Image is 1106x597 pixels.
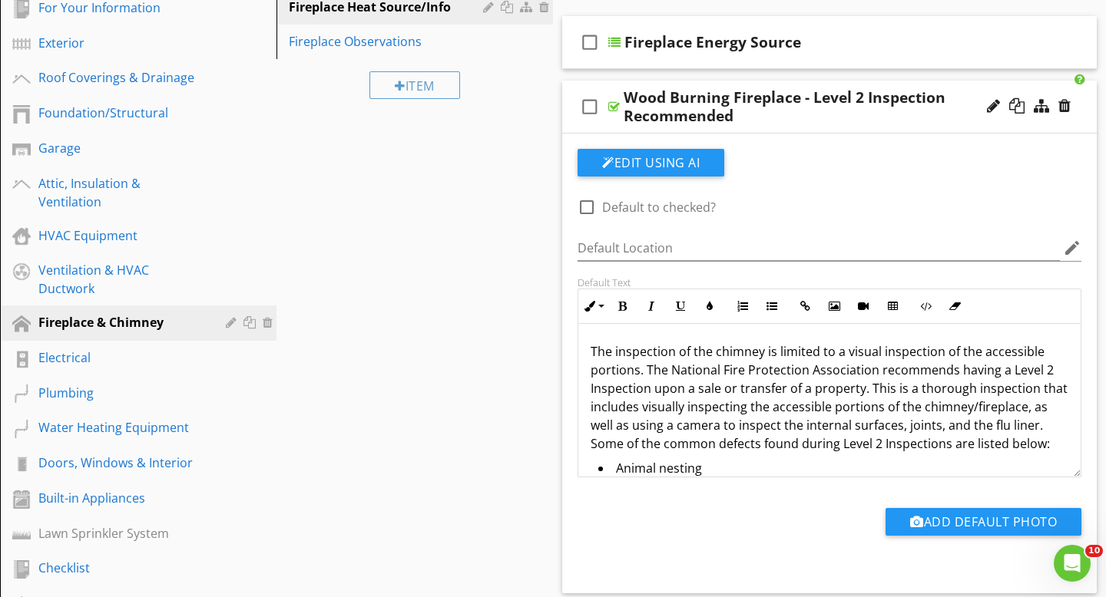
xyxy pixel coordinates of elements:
[578,236,1060,261] input: Default Location
[38,68,204,87] div: Roof Coverings & Drainage
[757,292,786,321] button: Unordered List
[1054,545,1091,582] iframe: Intercom live chat
[820,292,849,321] button: Insert Image (⌘P)
[624,33,801,51] div: Fireplace Energy Source
[608,292,637,321] button: Bold (⌘B)
[602,200,716,215] label: Default to checked?
[578,88,602,125] i: check_box_outline_blank
[38,524,204,543] div: Lawn Sprinkler System
[289,32,488,51] div: Fireplace Observations
[911,292,940,321] button: Code View
[38,384,204,402] div: Plumbing
[38,348,204,367] div: Electrical
[38,418,204,437] div: Water Heating Equipment
[369,71,460,99] div: Item
[38,34,204,52] div: Exterior
[38,261,204,298] div: Ventilation & HVAC Ductwork
[940,292,969,321] button: Clear Formatting
[886,508,1081,536] button: Add Default Photo
[38,454,204,472] div: Doors, Windows & Interior
[637,292,666,321] button: Italic (⌘I)
[38,226,204,245] div: HVAC Equipment
[878,292,907,321] button: Insert Table
[695,292,724,321] button: Colors
[849,292,878,321] button: Insert Video
[38,559,204,577] div: Checklist
[591,342,1068,453] p: The inspection of the chimney is limited to a visual inspection of the accessible portions. The N...
[1063,239,1081,257] i: edit
[38,489,204,507] div: Built-in Appliances
[38,313,204,331] div: Fireplace & Chimney
[598,459,1068,481] li: Animal nesting
[728,292,757,321] button: Ordered List
[578,24,602,61] i: check_box_outline_blank
[624,88,1002,125] div: Wood Burning Fireplace - Level 2 Inspection Recommended
[578,292,608,321] button: Inline Style
[578,276,1081,289] div: Default Text
[38,139,204,157] div: Garage
[38,104,204,122] div: Foundation/Structural
[1085,545,1103,557] span: 10
[666,292,695,321] button: Underline (⌘U)
[790,292,820,321] button: Insert Link (⌘K)
[38,174,204,211] div: Attic, Insulation & Ventilation
[578,149,724,176] button: Edit Using AI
